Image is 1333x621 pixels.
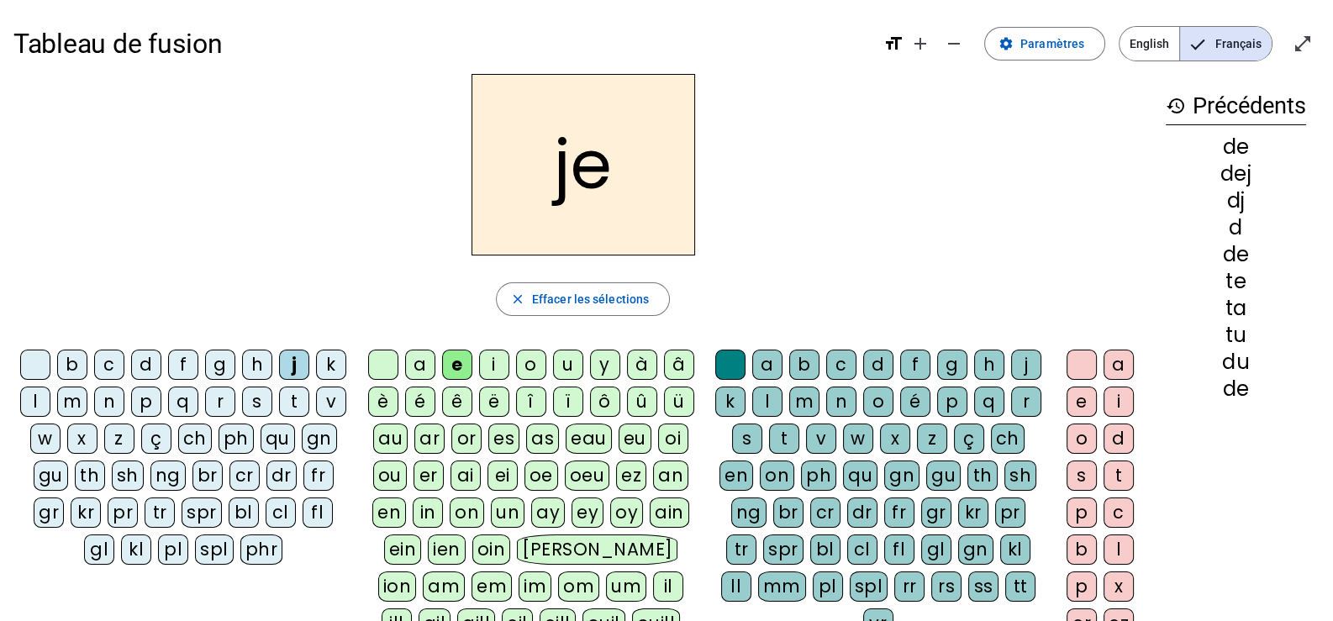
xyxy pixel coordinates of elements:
[510,292,525,307] mat-icon: close
[917,424,947,454] div: z
[442,387,472,417] div: ê
[30,424,61,454] div: w
[240,534,283,565] div: phr
[1286,27,1320,61] button: Entrer en plein écran
[1011,350,1041,380] div: j
[926,460,961,491] div: gu
[266,497,296,528] div: cl
[261,424,295,454] div: qu
[20,387,50,417] div: l
[414,460,444,491] div: er
[1067,534,1097,565] div: b
[810,534,840,565] div: bl
[884,460,919,491] div: gn
[769,424,799,454] div: t
[968,571,998,602] div: ss
[414,424,445,454] div: ar
[732,424,762,454] div: s
[71,497,101,528] div: kr
[531,497,565,528] div: ay
[84,534,114,565] div: gl
[627,387,657,417] div: û
[789,350,819,380] div: b
[516,387,546,417] div: î
[650,497,689,528] div: ain
[894,571,925,602] div: rr
[813,571,843,602] div: pl
[658,424,688,454] div: oi
[229,460,260,491] div: cr
[34,460,68,491] div: gu
[910,34,930,54] mat-icon: add
[921,534,951,565] div: gl
[491,497,524,528] div: un
[1000,534,1030,565] div: kl
[450,460,481,491] div: ai
[590,387,620,417] div: ô
[884,497,914,528] div: fr
[182,497,222,528] div: spr
[378,571,417,602] div: ion
[1104,534,1134,565] div: l
[847,497,877,528] div: dr
[880,424,910,454] div: x
[1166,164,1306,184] div: dej
[773,497,803,528] div: br
[954,424,984,454] div: ç
[479,387,509,417] div: ë
[302,424,337,454] div: gn
[758,571,806,602] div: mm
[141,424,171,454] div: ç
[131,350,161,380] div: d
[801,460,836,491] div: ph
[168,387,198,417] div: q
[553,350,583,380] div: u
[847,534,877,565] div: cl
[1166,137,1306,157] div: de
[1166,245,1306,265] div: de
[806,424,836,454] div: v
[1104,460,1134,491] div: t
[472,534,511,565] div: oin
[279,387,309,417] div: t
[57,350,87,380] div: b
[1011,387,1041,417] div: r
[413,497,443,528] div: in
[192,460,223,491] div: br
[883,34,904,54] mat-icon: format_size
[1166,87,1306,125] h3: Précédents
[94,350,124,380] div: c
[472,74,695,255] h2: je
[721,571,751,602] div: ll
[316,387,346,417] div: v
[479,350,509,380] div: i
[1104,387,1134,417] div: i
[944,34,964,54] mat-icon: remove
[752,350,782,380] div: a
[205,387,235,417] div: r
[316,350,346,380] div: k
[863,350,893,380] div: d
[532,289,649,309] span: Effacer les sélections
[1104,571,1134,602] div: x
[516,350,546,380] div: o
[937,387,967,417] div: p
[450,497,484,528] div: on
[995,497,1025,528] div: pr
[526,424,559,454] div: as
[178,424,212,454] div: ch
[664,350,694,380] div: â
[726,534,756,565] div: tr
[752,387,782,417] div: l
[373,460,407,491] div: ou
[843,424,873,454] div: w
[653,571,683,602] div: il
[158,534,188,565] div: pl
[843,460,877,491] div: qu
[303,460,334,491] div: fr
[405,387,435,417] div: é
[219,424,254,454] div: ph
[572,497,603,528] div: ey
[664,387,694,417] div: ü
[1120,27,1179,61] span: English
